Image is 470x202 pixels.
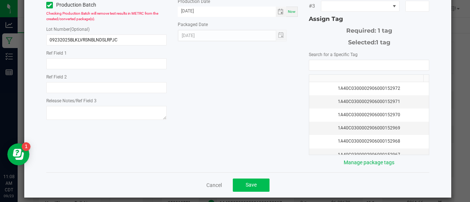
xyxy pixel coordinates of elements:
label: Search for a Specific Tag [309,51,358,58]
span: Save [246,182,257,188]
button: Save [233,179,270,192]
a: Manage package tags [344,159,394,165]
div: Required: 1 tag [309,23,429,35]
span: 1 tag [376,39,390,46]
div: 1A40C0300002906000152967 [314,151,424,158]
div: 1A40C0300002906000152968 [314,138,424,145]
label: Production Batch [46,1,101,9]
iframe: Resource center unread badge [22,142,30,151]
div: Selected: [309,35,429,47]
div: Assign Tag [309,15,429,23]
div: 1A40C0300002906000152971 [314,98,424,105]
span: #3 [309,2,321,10]
span: Toggle calendar [276,7,286,17]
span: Checking Production Batch will remove test results in METRC from the created/converted package(s). [46,11,158,21]
span: NO DATA FOUND [321,1,399,12]
span: Now [288,10,296,14]
div: 1A40C0300002906000152969 [314,125,424,132]
a: Cancel [206,181,222,189]
input: NO DATA FOUND [309,60,429,70]
input: Date [178,7,276,16]
label: Ref Field 1 [46,50,67,56]
label: Release Notes/Ref Field 3 [46,98,97,104]
label: Packaged Date [178,21,208,28]
div: 1A40C0300002906000152972 [314,85,424,92]
iframe: Resource center [7,143,29,165]
label: Ref Field 2 [46,74,67,80]
label: Lot Number [46,26,90,33]
span: (Optional) [70,27,90,32]
div: 1A40C0300002906000152970 [314,111,424,118]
